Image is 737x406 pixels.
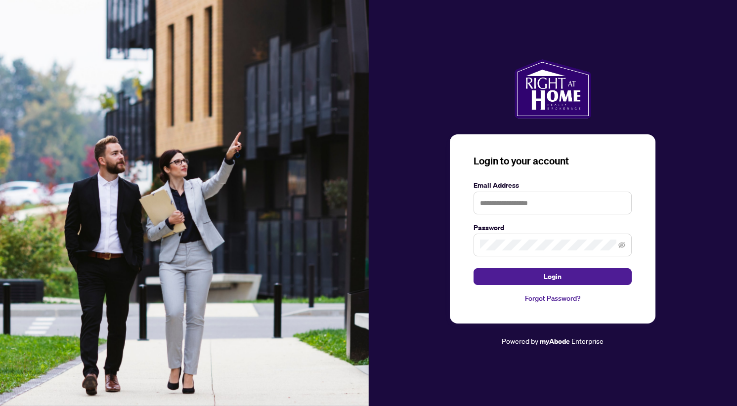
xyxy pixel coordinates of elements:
span: Enterprise [571,336,604,345]
img: ma-logo [515,59,591,119]
a: myAbode [540,336,570,347]
label: Email Address [474,180,632,191]
button: Login [474,268,632,285]
label: Password [474,222,632,233]
span: Login [544,269,562,284]
h3: Login to your account [474,154,632,168]
a: Forgot Password? [474,293,632,304]
span: Powered by [502,336,538,345]
span: eye-invisible [618,242,625,248]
